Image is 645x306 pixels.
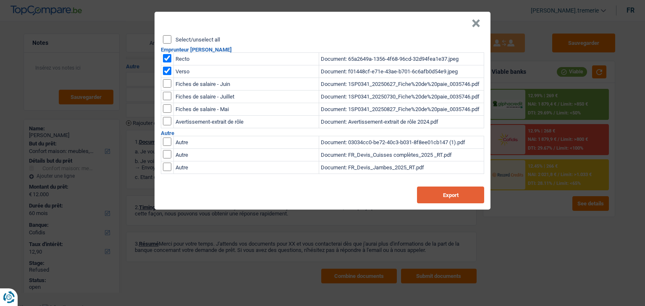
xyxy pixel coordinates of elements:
td: Document: 1SP0341_20250730_Fiche%20de%20paie_0035746.pdf [319,91,484,103]
td: Fiches de salaire - Juin [174,78,319,91]
button: Export [417,187,484,203]
label: Select/unselect all [176,37,220,42]
td: Autre [174,149,319,161]
td: Avertissement-extrait de rôle [174,116,319,128]
h2: Autre [161,130,484,136]
td: Fiches de salaire - Juillet [174,91,319,103]
td: Fiches de salaire - Mai [174,103,319,116]
td: Recto [174,53,319,65]
td: Document: Avertissement-extrait de rôle 2024.pdf [319,116,484,128]
td: Autre [174,136,319,149]
button: Close [472,19,480,28]
td: Document: f01448cf-e71e-43ae-b701-6c6afb0d54e9.jpeg [319,65,484,78]
td: Document: 65a2649a-1356-4f68-96cd-32d94fea1e37.jpeg [319,53,484,65]
td: Document: FR_Devis_Jambes_2025_RT.pdf [319,161,484,174]
h2: Emprunteur [PERSON_NAME] [161,47,484,52]
td: Document: 1SP0341_20250827_Fiche%20de%20paie_0035746.pdf [319,103,484,116]
td: Document: FR_Devis_Cuisses complètes_2025 _RT.pdf [319,149,484,161]
td: Document: 1SP0341_20250627_Fiche%20de%20paie_0035746.pdf [319,78,484,91]
td: Autre [174,161,319,174]
td: Verso [174,65,319,78]
td: Document: 03034cc0-be72-40c3-b031-8f8ee01cb147 (1).pdf [319,136,484,149]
